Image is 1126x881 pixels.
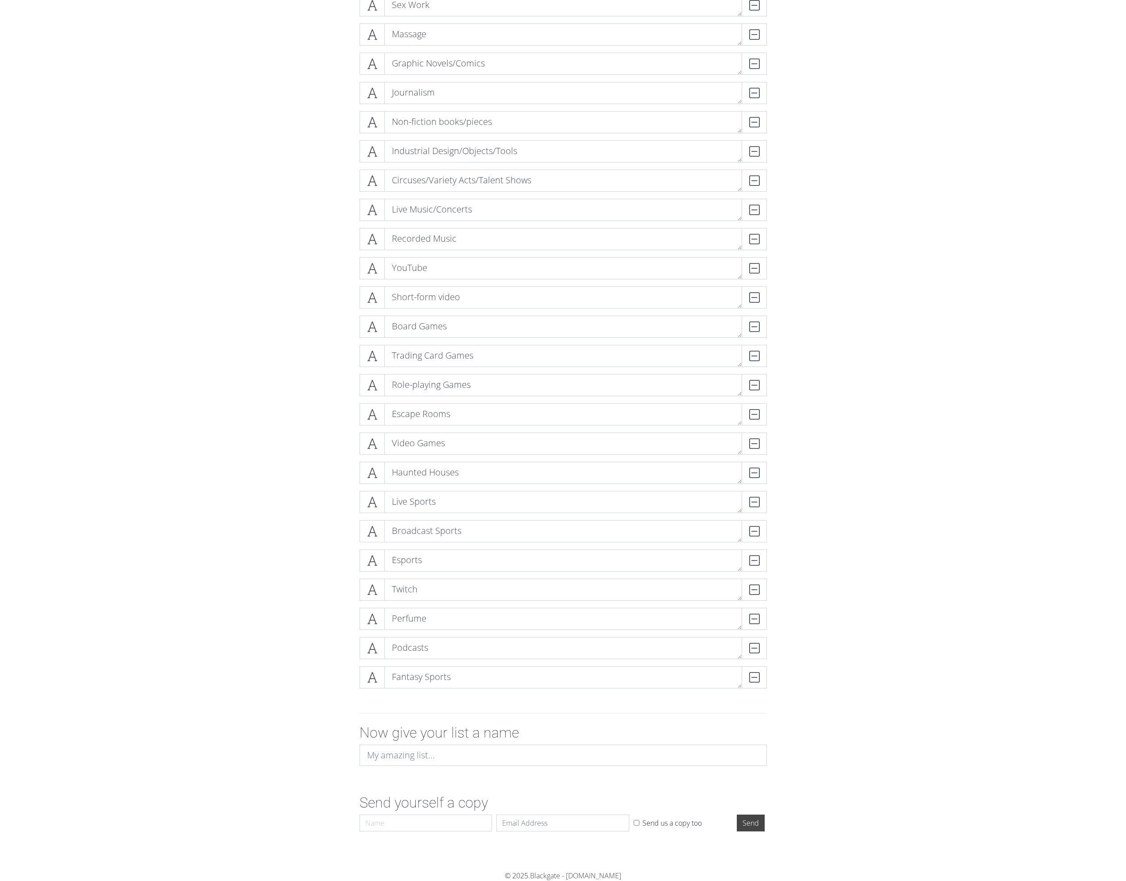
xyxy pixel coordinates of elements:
div: © 2025. [317,870,809,881]
input: Email Address [496,815,629,831]
label: Send us a copy too [642,818,702,828]
h2: Send yourself a copy [360,794,767,811]
input: Name [360,815,492,831]
input: My amazing list... [360,745,767,766]
a: Blackgate - [DOMAIN_NAME] [530,871,621,881]
input: Send [737,815,765,831]
h2: Now give your list a name [360,724,767,741]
